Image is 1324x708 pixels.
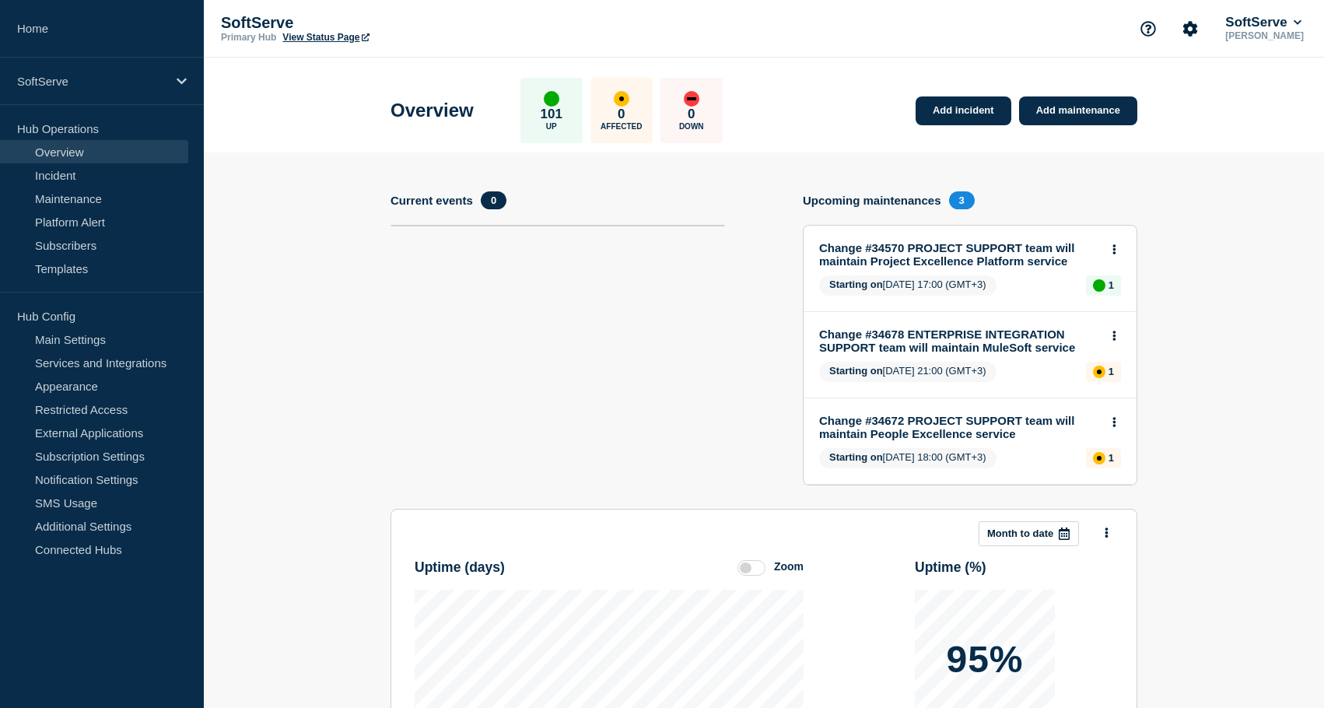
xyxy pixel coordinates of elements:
[819,275,997,296] span: [DATE] 17:00 (GMT+3)
[391,100,474,121] h1: Overview
[915,559,986,576] h3: Uptime ( % )
[1222,30,1307,41] p: [PERSON_NAME]
[1109,279,1114,291] p: 1
[819,241,1100,268] a: Change #34570 PROJECT SUPPORT team will maintain Project Excellence Platform service
[618,107,625,122] p: 0
[829,365,883,377] span: Starting on
[1093,366,1105,378] div: affected
[688,107,695,122] p: 0
[614,91,629,107] div: affected
[415,559,505,576] h3: Uptime ( days )
[1019,96,1137,125] a: Add maintenance
[803,194,941,207] h4: Upcoming maintenances
[949,191,975,209] span: 3
[819,328,1100,354] a: Change #34678 ENTERPRISE INTEGRATION SUPPORT team will maintain MuleSoft service
[819,414,1100,440] a: Change #34672 PROJECT SUPPORT team will maintain People Excellence service
[829,279,883,290] span: Starting on
[1222,15,1305,30] button: SoftServe
[829,451,883,463] span: Starting on
[1093,279,1105,292] div: up
[601,122,642,131] p: Affected
[946,641,1023,678] p: 95%
[819,448,997,468] span: [DATE] 18:00 (GMT+3)
[774,560,804,573] div: Zoom
[541,107,562,122] p: 101
[221,32,276,43] p: Primary Hub
[987,527,1053,539] p: Month to date
[1109,452,1114,464] p: 1
[916,96,1011,125] a: Add incident
[1109,366,1114,377] p: 1
[679,122,704,131] p: Down
[544,91,559,107] div: up
[979,521,1079,546] button: Month to date
[481,191,506,209] span: 0
[221,14,532,32] p: SoftServe
[391,194,473,207] h4: Current events
[684,91,699,107] div: down
[1174,12,1207,45] button: Account settings
[546,122,557,131] p: Up
[282,32,369,43] a: View Status Page
[1093,452,1105,464] div: affected
[1132,12,1165,45] button: Support
[819,362,997,382] span: [DATE] 21:00 (GMT+3)
[17,75,166,88] p: SoftServe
